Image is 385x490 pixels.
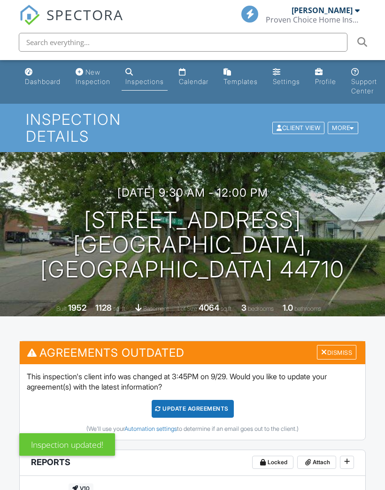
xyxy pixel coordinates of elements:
[347,64,381,100] a: Support Center
[315,77,336,85] div: Profile
[152,400,234,418] div: Update Agreements
[15,208,370,282] h1: [STREET_ADDRESS] [GEOGRAPHIC_DATA], [GEOGRAPHIC_DATA] 44710
[248,305,274,312] span: bedrooms
[19,433,115,456] div: Inspection updated!
[177,305,197,312] span: Lot Size
[46,5,123,24] span: SPECTORA
[125,77,164,85] div: Inspections
[223,77,258,85] div: Templates
[199,303,219,313] div: 4064
[266,15,360,24] div: Proven Choice Home Inspection
[175,64,212,91] a: Calendar
[272,122,324,134] div: Client View
[283,303,293,313] div: 1.0
[20,341,365,364] h3: Agreements Outdated
[292,6,353,15] div: [PERSON_NAME]
[273,77,300,85] div: Settings
[124,425,177,432] a: Automation settings
[21,64,64,91] a: Dashboard
[72,64,114,91] a: New Inspection
[241,303,246,313] div: 3
[271,124,327,131] a: Client View
[220,64,262,91] a: Templates
[117,186,268,199] h3: [DATE] 9:30 am - 12:00 pm
[122,64,168,91] a: Inspections
[351,77,377,95] div: Support Center
[68,303,86,313] div: 1952
[25,77,61,85] div: Dashboard
[113,305,126,312] span: sq. ft.
[143,305,169,312] span: basement
[56,305,67,312] span: Built
[221,305,232,312] span: sq.ft.
[311,64,340,91] a: Profile
[19,13,123,32] a: SPECTORA
[269,64,304,91] a: Settings
[294,305,321,312] span: bathrooms
[19,33,347,52] input: Search everything...
[19,5,40,25] img: The Best Home Inspection Software - Spectora
[27,425,358,433] div: (We'll use your to determine if an email goes out to the client.)
[95,303,112,313] div: 1128
[26,111,359,144] h1: Inspection Details
[317,345,356,360] div: Dismiss
[20,364,365,440] div: This inspection's client info was changed at 3:45PM on 9/29. Would you like to update your agreem...
[328,122,358,134] div: More
[179,77,208,85] div: Calendar
[76,68,110,85] div: New Inspection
